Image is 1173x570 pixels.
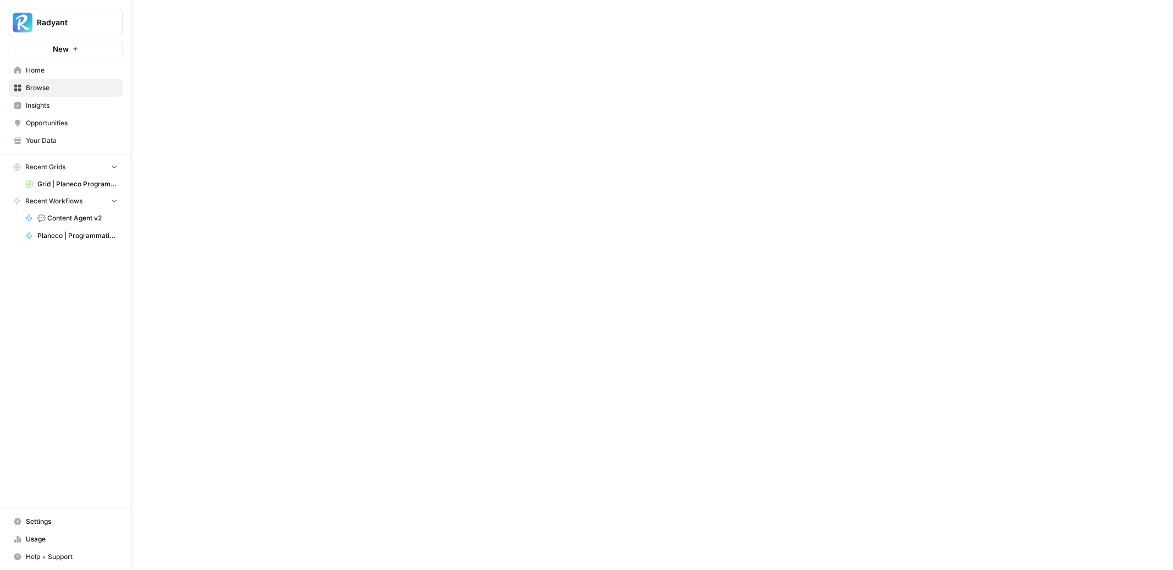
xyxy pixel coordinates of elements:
button: Help + Support [9,548,123,566]
span: Planeco | Programmatic Cluster für "Bauvoranfrage" [37,231,118,241]
span: Insights [26,101,118,110]
span: Opportunities [26,118,118,128]
span: Radyant [37,17,103,28]
span: Browse [26,83,118,93]
button: Recent Workflows [9,193,123,209]
span: Your Data [26,136,118,146]
a: 💬 Content Agent v2 [20,209,123,227]
button: New [9,41,123,57]
button: Recent Grids [9,159,123,175]
span: Usage [26,534,118,544]
a: Grid | Planeco Programmatic Cluster [20,175,123,193]
span: Grid | Planeco Programmatic Cluster [37,179,118,189]
a: Insights [9,97,123,114]
a: Planeco | Programmatic Cluster für "Bauvoranfrage" [20,227,123,245]
span: New [53,43,69,54]
span: 💬 Content Agent v2 [37,213,118,223]
a: Usage [9,530,123,548]
span: Home [26,65,118,75]
button: Workspace: Radyant [9,9,123,36]
a: Home [9,62,123,79]
a: Settings [9,513,123,530]
img: Radyant Logo [13,13,32,32]
span: Settings [26,517,118,527]
a: Your Data [9,132,123,150]
span: Recent Grids [25,162,65,172]
a: Opportunities [9,114,123,132]
span: Help + Support [26,552,118,562]
a: Browse [9,79,123,97]
span: Recent Workflows [25,196,82,206]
